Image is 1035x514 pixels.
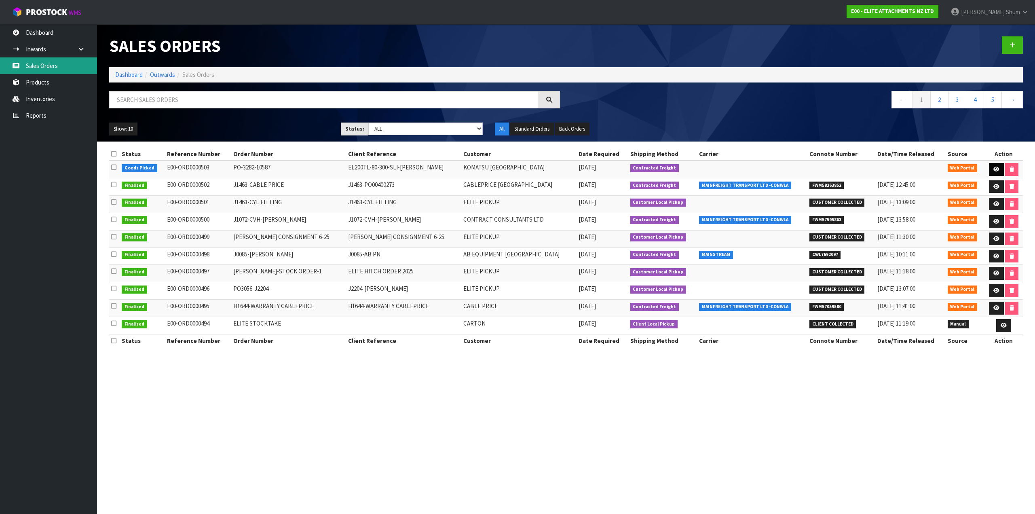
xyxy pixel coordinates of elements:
[948,182,978,190] span: Web Portal
[231,178,346,195] td: J1463-CABLE PRICE
[461,213,577,230] td: CONTRACT CONSULTANTS LTD
[961,8,1005,16] span: [PERSON_NAME]
[461,195,577,213] td: ELITE PICKUP
[461,265,577,282] td: ELITE PICKUP
[555,123,589,135] button: Back Orders
[165,247,231,265] td: E00-ORD0000498
[165,317,231,334] td: E00-ORD0000494
[948,216,978,224] span: Web Portal
[231,334,346,347] th: Order Number
[165,230,231,247] td: E00-ORD0000499
[630,286,686,294] span: Customer Local Pickup
[165,334,231,347] th: Reference Number
[948,91,966,108] a: 3
[699,182,791,190] span: MAINFREIGHT TRANSPORT LTD -CONWLA
[495,123,509,135] button: All
[948,164,978,172] span: Web Portal
[809,199,865,207] span: CUSTOMER COLLECTED
[231,213,346,230] td: J1072-CVH-[PERSON_NAME]
[579,163,596,171] span: [DATE]
[697,334,807,347] th: Carrier
[346,230,461,247] td: [PERSON_NAME] CONSIGNMENT 6-25
[877,198,915,206] span: [DATE] 13:09:00
[579,181,596,188] span: [DATE]
[182,71,214,78] span: Sales Orders
[630,233,686,241] span: Customer Local Pickup
[461,282,577,300] td: ELITE PICKUP
[231,161,346,178] td: PO-3282-10587
[122,216,147,224] span: Finalised
[231,247,346,265] td: J0085-[PERSON_NAME]
[150,71,175,78] a: Outwards
[809,182,844,190] span: FWM58263852
[231,300,346,317] td: H1644-WARRANTY CABLEPRICE
[1001,91,1023,108] a: →
[346,178,461,195] td: J1463-PO00400273
[877,250,915,258] span: [DATE] 10:11:00
[346,195,461,213] td: J1463-CYL FITTING
[109,123,137,135] button: Show: 10
[630,216,679,224] span: Contracted Freight
[809,286,865,294] span: CUSTOMER COLLECTED
[577,334,628,347] th: Date Required
[165,213,231,230] td: E00-ORD0000500
[346,282,461,300] td: J2204-[PERSON_NAME]
[461,300,577,317] td: CABLE PRICE
[461,148,577,161] th: Customer
[875,334,945,347] th: Date/Time Released
[948,199,978,207] span: Web Portal
[12,7,22,17] img: cube-alt.png
[122,268,147,276] span: Finalised
[109,36,560,55] h1: Sales Orders
[630,251,679,259] span: Contracted Freight
[346,161,461,178] td: EL200TL-80-300-SLI-[PERSON_NAME]
[579,233,596,241] span: [DATE]
[809,251,841,259] span: CWL7692097
[572,91,1023,111] nav: Page navigation
[165,178,231,195] td: E00-ORD0000502
[630,303,679,311] span: Contracted Freight
[891,91,913,108] a: ←
[628,148,697,161] th: Shipping Method
[346,334,461,347] th: Client Reference
[165,300,231,317] td: E00-ORD0000495
[346,247,461,265] td: J0085-AB PN
[628,334,697,347] th: Shipping Method
[461,317,577,334] td: CARTON
[630,199,686,207] span: Customer Local Pickup
[122,164,157,172] span: Goods Picked
[948,320,969,328] span: Manual
[461,247,577,265] td: AB EQUIPMENT [GEOGRAPHIC_DATA]
[231,317,346,334] td: ELITE STOCKTAKE
[122,320,147,328] span: Finalised
[809,233,865,241] span: CUSTOMER COLLECTED
[699,303,791,311] span: MAINFREIGHT TRANSPORT LTD -CONWLA
[122,182,147,190] span: Finalised
[165,265,231,282] td: E00-ORD0000497
[877,302,915,310] span: [DATE] 11:41:00
[630,268,686,276] span: Customer Local Pickup
[461,161,577,178] td: KOMATSU [GEOGRAPHIC_DATA]
[122,251,147,259] span: Finalised
[699,216,791,224] span: MAINFREIGHT TRANSPORT LTD -CONWLA
[697,148,807,161] th: Carrier
[579,302,596,310] span: [DATE]
[809,216,844,224] span: FWM57595863
[122,199,147,207] span: Finalised
[461,178,577,195] td: CABLEPRICE [GEOGRAPHIC_DATA]
[231,195,346,213] td: J1463-CYL FITTING
[579,198,596,206] span: [DATE]
[165,148,231,161] th: Reference Number
[948,303,978,311] span: Web Portal
[109,91,539,108] input: Search sales orders
[809,268,865,276] span: CUSTOMER COLLECTED
[346,265,461,282] td: ELITE HITCH ORDER 2025
[231,282,346,300] td: PO3056-J2204
[875,148,945,161] th: Date/Time Released
[1006,8,1020,16] span: Shum
[165,195,231,213] td: E00-ORD0000501
[231,265,346,282] td: [PERSON_NAME]-STOCK ORDER-1
[912,91,931,108] a: 1
[877,285,915,292] span: [DATE] 13:07:00
[461,334,577,347] th: Customer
